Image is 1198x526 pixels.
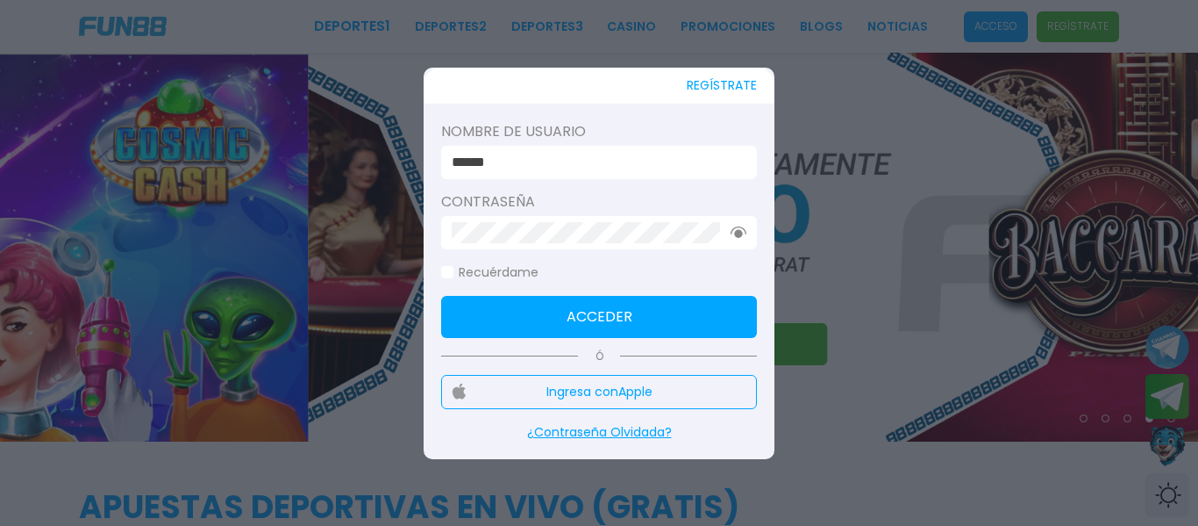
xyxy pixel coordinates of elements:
p: ¿Contraseña Olvidada? [441,423,757,442]
p: Ó [441,349,757,364]
button: Ingresa conApple [441,375,757,409]
label: Contraseña [441,191,757,213]
button: Acceder [441,296,757,338]
label: Nombre de usuario [441,121,757,142]
label: Recuérdame [441,263,538,282]
button: REGÍSTRATE [687,68,757,104]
